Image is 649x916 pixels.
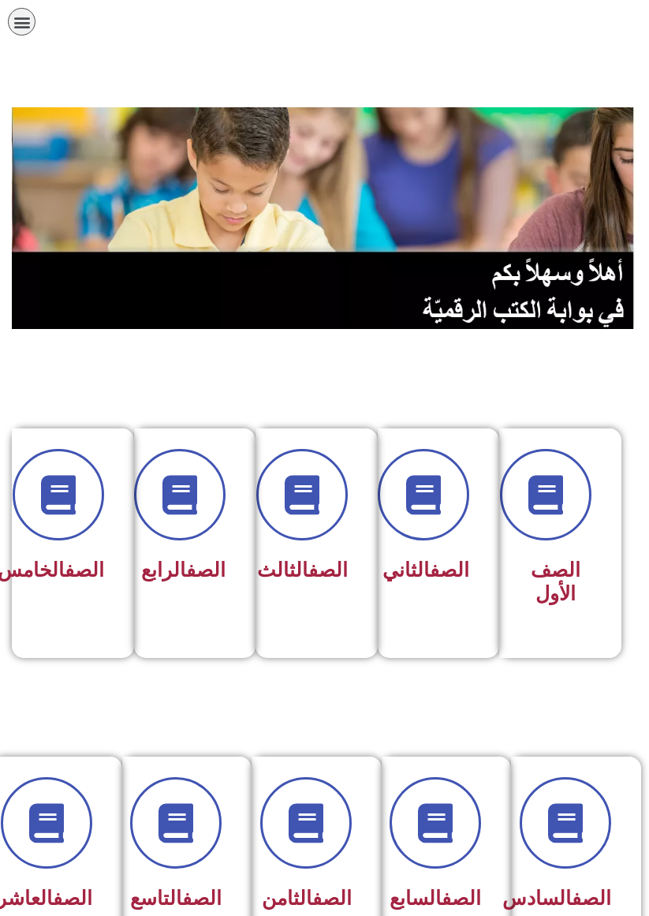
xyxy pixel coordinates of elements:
a: الصف [186,559,226,581]
a: الصف [442,887,481,910]
span: الثاني [382,559,469,581]
span: الصف الأول [531,559,580,605]
a: الصف [312,887,352,910]
a: الصف [65,559,104,581]
a: الصف [572,887,611,910]
a: الصف [53,887,92,910]
span: الرابع [141,559,226,581]
span: التاسع [130,887,222,910]
a: الصف [430,559,469,581]
span: الثامن [262,887,352,910]
div: כפתור פתיחת תפריט [8,8,35,36]
span: السابع [390,887,481,910]
a: الصف [182,887,222,910]
span: الثالث [257,559,348,581]
span: السادس [502,887,611,910]
a: الصف [308,559,348,581]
